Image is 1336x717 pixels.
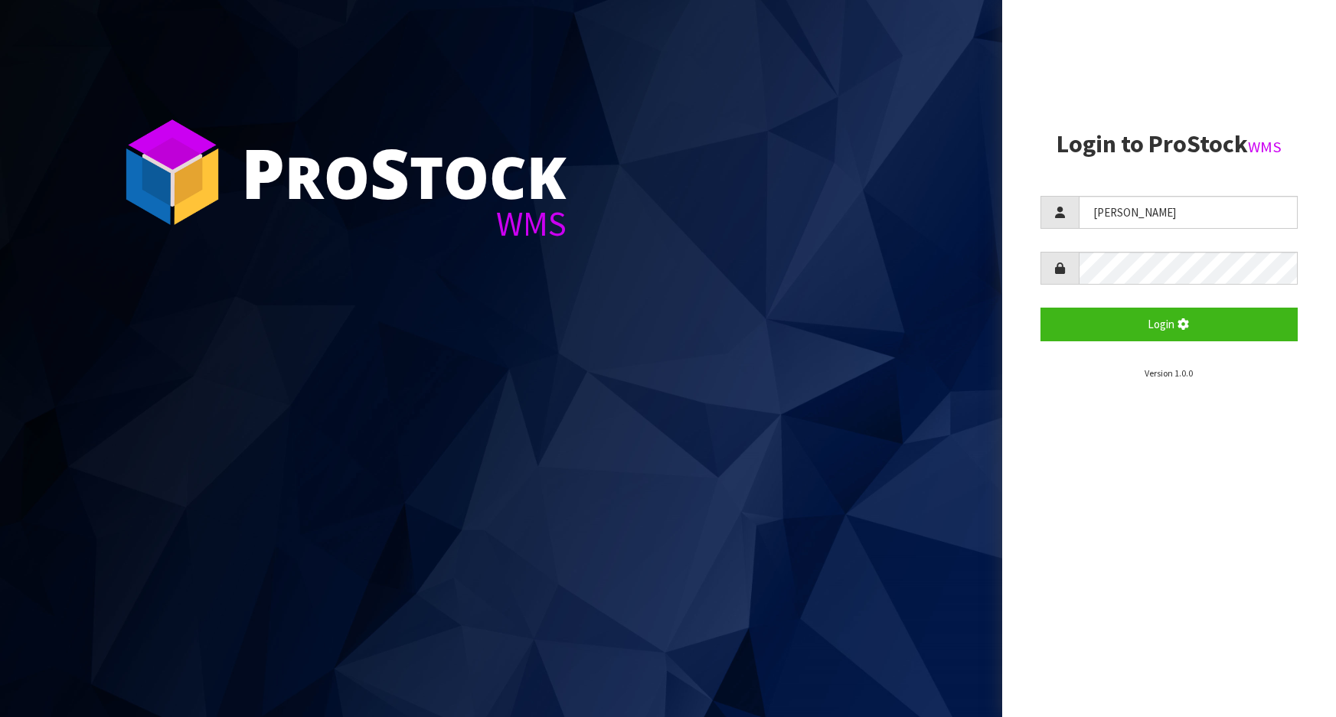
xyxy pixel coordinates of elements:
div: ro tock [241,138,567,207]
div: WMS [241,207,567,241]
h2: Login to ProStock [1040,131,1298,158]
small: WMS [1248,137,1282,157]
button: Login [1040,308,1298,341]
input: Username [1079,196,1298,229]
img: ProStock Cube [115,115,230,230]
small: Version 1.0.0 [1145,367,1193,379]
span: S [370,125,410,219]
span: P [241,125,285,219]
